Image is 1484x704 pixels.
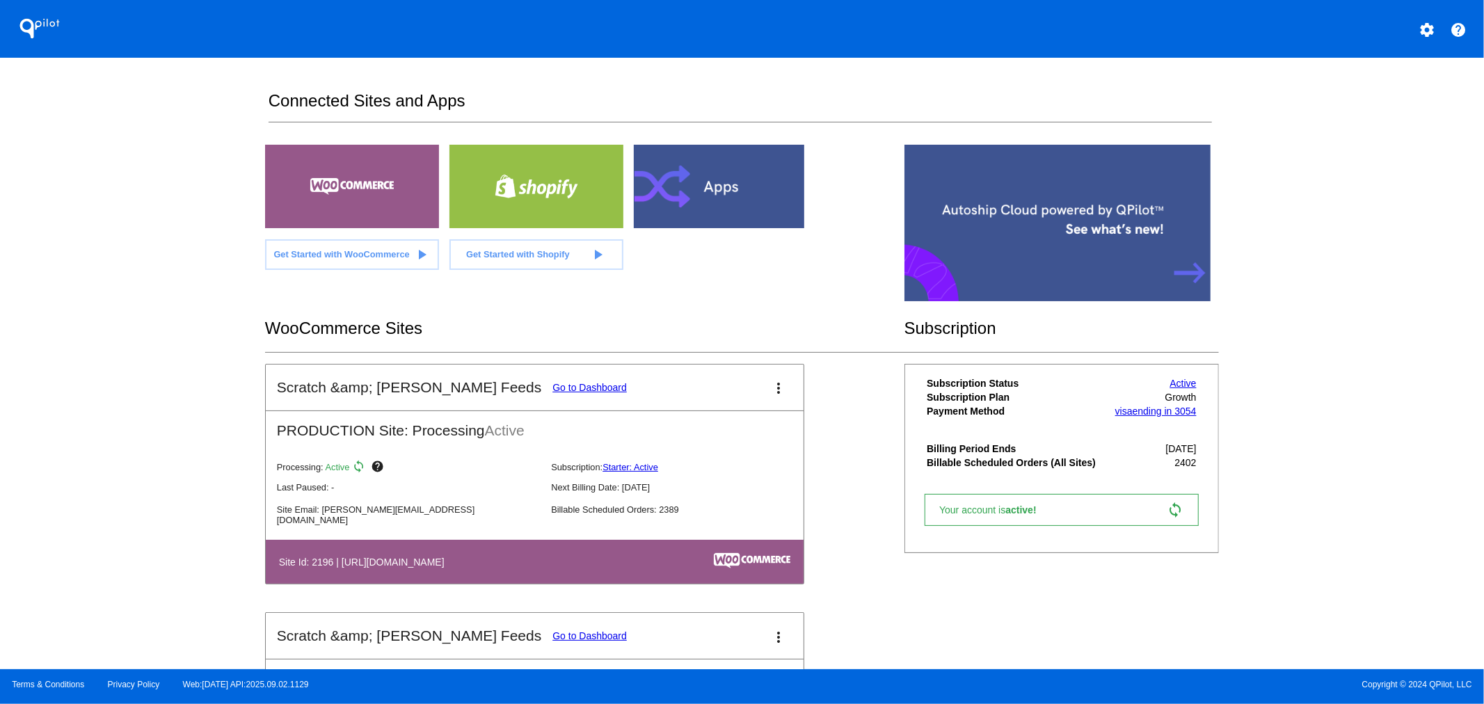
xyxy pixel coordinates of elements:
[266,659,804,687] h2: TEST Site: Processing
[1174,457,1196,468] span: 2402
[1165,392,1197,403] span: Growth
[1167,502,1184,518] mat-icon: sync
[551,504,814,515] p: Billable Scheduled Orders: 2389
[1005,504,1043,515] span: active!
[926,391,1108,403] th: Subscription Plan
[925,494,1198,526] a: Your account isactive! sync
[926,456,1108,469] th: Billable Scheduled Orders (All Sites)
[266,411,804,439] h2: PRODUCTION Site: Processing
[108,680,160,689] a: Privacy Policy
[277,460,540,477] p: Processing:
[1115,406,1133,417] span: visa
[183,680,309,689] a: Web:[DATE] API:2025.09.02.1129
[265,239,439,270] a: Get Started with WooCommerce
[770,629,787,646] mat-icon: more_vert
[269,91,1212,122] h2: Connected Sites and Apps
[926,405,1108,417] th: Payment Method
[352,460,369,477] mat-icon: sync
[1419,22,1435,38] mat-icon: settings
[603,462,658,472] a: Starter: Active
[485,422,525,438] span: Active
[12,680,84,689] a: Terms & Conditions
[552,382,627,393] a: Go to Dashboard
[265,319,904,338] h2: WooCommerce Sites
[277,504,540,525] p: Site Email: [PERSON_NAME][EMAIL_ADDRESS][DOMAIN_NAME]
[449,239,623,270] a: Get Started with Shopify
[714,553,790,568] img: c53aa0e5-ae75-48aa-9bee-956650975ee5
[1170,378,1197,389] a: Active
[754,680,1472,689] span: Copyright © 2024 QPilot, LLC
[413,246,430,263] mat-icon: play_arrow
[939,504,1051,515] span: Your account is
[926,377,1108,390] th: Subscription Status
[1450,22,1467,38] mat-icon: help
[12,15,67,42] h1: QPilot
[1166,443,1197,454] span: [DATE]
[552,630,627,641] a: Go to Dashboard
[277,379,541,396] h2: Scratch &amp; [PERSON_NAME] Feeds
[466,249,570,259] span: Get Started with Shopify
[1115,406,1197,417] a: visaending in 3054
[277,627,541,644] h2: Scratch &amp; [PERSON_NAME] Feeds
[279,557,452,568] h4: Site Id: 2196 | [URL][DOMAIN_NAME]
[589,246,606,263] mat-icon: play_arrow
[371,460,388,477] mat-icon: help
[904,319,1220,338] h2: Subscription
[326,462,350,472] span: Active
[551,462,814,472] p: Subscription:
[551,482,814,493] p: Next Billing Date: [DATE]
[273,249,409,259] span: Get Started with WooCommerce
[770,380,787,397] mat-icon: more_vert
[926,442,1108,455] th: Billing Period Ends
[277,482,540,493] p: Last Paused: -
